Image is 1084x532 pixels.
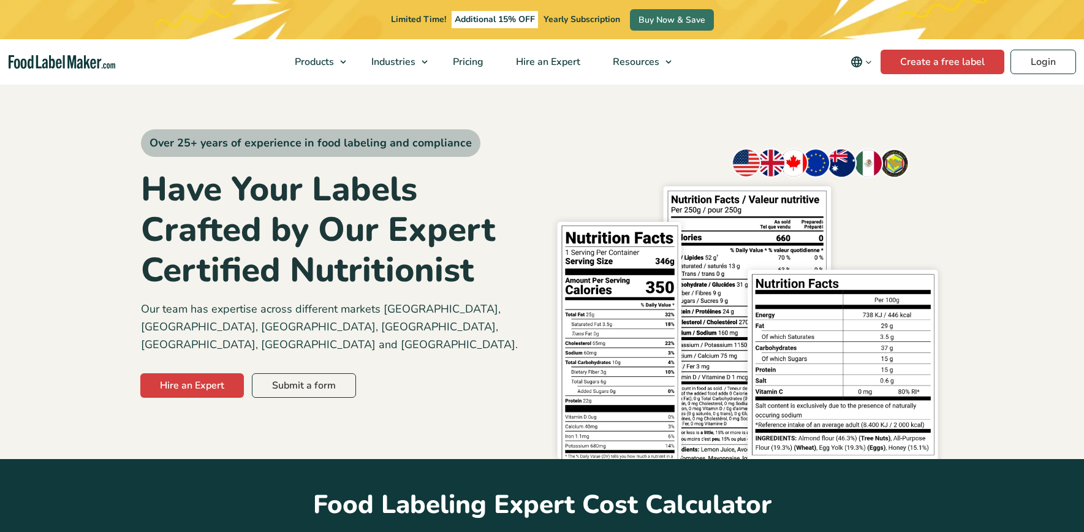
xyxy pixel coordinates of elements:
[279,39,352,85] a: Products
[449,55,485,69] span: Pricing
[141,169,533,291] h1: Have Your Labels Crafted by Our Expert Certified Nutritionist
[512,55,582,69] span: Hire an Expert
[291,55,335,69] span: Products
[544,13,620,25] span: Yearly Subscription
[141,300,533,353] p: Our team has expertise across different markets [GEOGRAPHIC_DATA], [GEOGRAPHIC_DATA], [GEOGRAPHIC...
[368,55,417,69] span: Industries
[597,39,678,85] a: Resources
[1010,50,1076,74] a: Login
[140,373,244,398] a: Hire an Expert
[252,373,356,398] a: Submit a form
[9,55,115,69] a: Food Label Maker homepage
[500,39,594,85] a: Hire an Expert
[452,11,538,28] span: Additional 15% OFF
[355,39,434,85] a: Industries
[881,50,1004,74] a: Create a free label
[141,459,944,522] h2: Food Labeling Expert Cost Calculator
[609,55,661,69] span: Resources
[842,50,881,74] button: Change language
[630,9,714,31] a: Buy Now & Save
[437,39,497,85] a: Pricing
[391,13,446,25] span: Limited Time!
[141,129,480,157] span: Over 25+ years of experience in food labeling and compliance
